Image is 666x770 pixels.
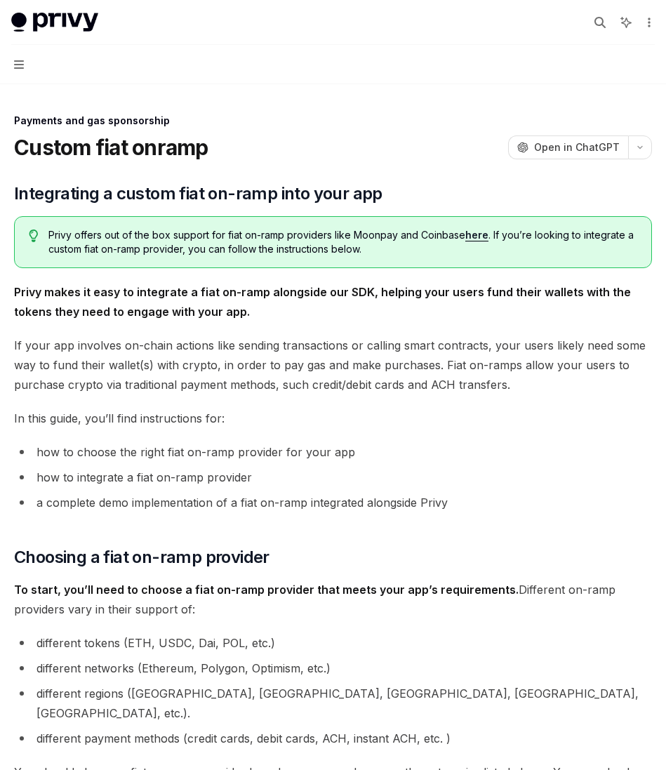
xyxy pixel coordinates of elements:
[29,230,39,242] svg: Tip
[641,13,655,32] button: More actions
[14,114,652,128] div: Payments and gas sponsorship
[14,658,652,678] li: different networks (Ethereum, Polygon, Optimism, etc.)
[465,229,488,241] a: here
[14,336,652,394] span: If your app involves on-chain actions like sending transactions or calling smart contracts, your ...
[14,633,652,653] li: different tokens (ETH, USDC, Dai, POL, etc.)
[11,13,98,32] img: light logo
[14,729,652,748] li: different payment methods (credit cards, debit cards, ACH, instant ACH, etc. )
[508,135,628,159] button: Open in ChatGPT
[48,228,638,256] span: Privy offers out of the box support for fiat on-ramp providers like Moonpay and Coinbase . If you...
[14,493,652,512] li: a complete demo implementation of a fiat on-ramp integrated alongside Privy
[534,140,620,154] span: Open in ChatGPT
[14,182,382,205] span: Integrating a custom fiat on-ramp into your app
[14,684,652,723] li: different regions ([GEOGRAPHIC_DATA], [GEOGRAPHIC_DATA], [GEOGRAPHIC_DATA], [GEOGRAPHIC_DATA], [G...
[14,546,269,569] span: Choosing a fiat on-ramp provider
[14,135,208,160] h1: Custom fiat onramp
[14,409,652,428] span: In this guide, you’ll find instructions for:
[14,442,652,462] li: how to choose the right fiat on-ramp provider for your app
[14,467,652,487] li: how to integrate a fiat on-ramp provider
[14,285,631,319] strong: Privy makes it easy to integrate a fiat on-ramp alongside our SDK, helping your users fund their ...
[14,583,519,597] strong: To start, you’ll need to choose a fiat on-ramp provider that meets your app’s requirements.
[14,580,652,619] span: Different on-ramp providers vary in their support of:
